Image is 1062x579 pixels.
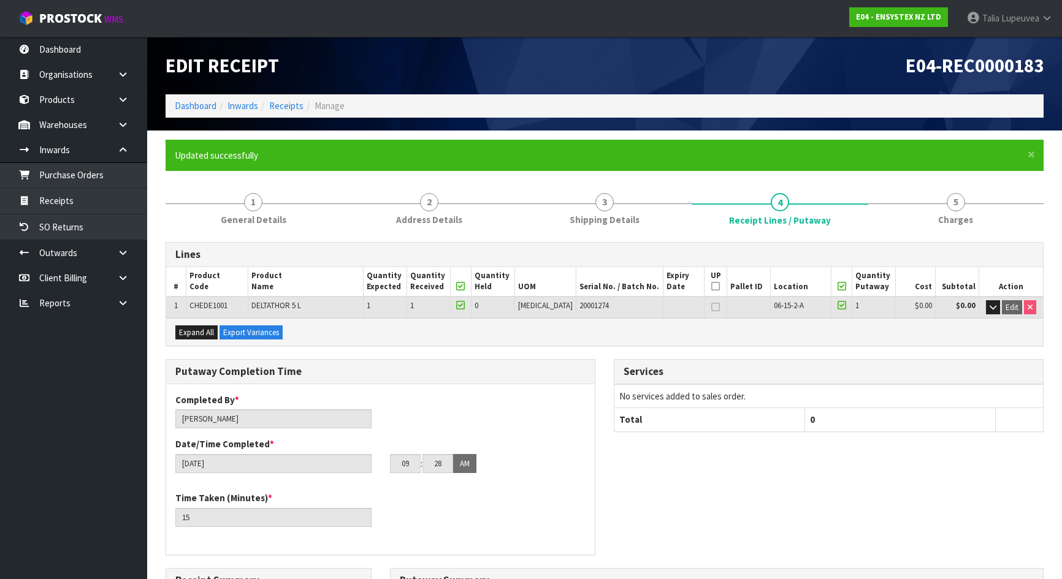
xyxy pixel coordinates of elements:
[570,213,640,226] span: Shipping Details
[770,267,831,297] th: Location
[175,149,258,161] span: Updated successfully
[906,53,1044,78] span: E04-REC0000183
[475,300,478,311] span: 0
[1002,300,1022,315] button: Edit
[595,193,614,211] span: 3
[774,300,804,311] span: 06-15-2-A
[518,300,573,311] span: [MEDICAL_DATA]
[175,249,1034,260] h3: Lines
[936,267,979,297] th: Subtotal
[727,267,770,297] th: Pallet ID
[364,267,407,297] th: Quantity Expected
[396,213,462,226] span: Address Details
[849,7,948,27] a: E04 - ENSYSTEX NZ LTD
[947,193,965,211] span: 5
[175,491,272,504] label: Time Taken (Minutes)
[614,408,805,431] th: Total
[407,267,451,297] th: Quantity Received
[367,300,370,311] span: 1
[705,267,727,297] th: UP
[979,267,1043,297] th: Action
[174,300,178,311] span: 1
[18,10,34,26] img: cube-alt.png
[175,325,218,340] button: Expand All
[422,454,453,473] input: MM
[579,300,609,311] span: 20001274
[421,454,422,474] td: :
[729,214,831,227] span: Receipt Lines / Putaway
[410,300,414,311] span: 1
[175,393,239,406] label: Completed By
[956,300,976,311] strong: $0.00
[189,300,227,311] span: CHEDE1001
[186,267,248,297] th: Product Code
[221,213,286,226] span: General Details
[453,454,476,474] button: AM
[175,100,216,112] a: Dashboard
[771,193,789,211] span: 4
[166,53,279,78] span: Edit Receipt
[166,267,186,297] th: #
[471,267,514,297] th: Quantity Held
[614,384,1043,407] td: No services added to sales order.
[175,437,274,450] label: Date/Time Completed
[175,366,586,377] h3: Putaway Completion Time
[810,414,815,425] span: 0
[220,325,283,340] button: Export Variances
[39,10,102,26] span: ProStock
[1006,302,1018,312] span: Edit
[856,12,941,22] strong: E04 - ENSYSTEX NZ LTD
[895,267,935,297] th: Cost
[982,12,999,24] span: Talia
[244,193,262,211] span: 1
[855,300,859,311] span: 1
[251,300,301,311] span: DELTATHOR 5 L
[269,100,304,112] a: Receipts
[1001,12,1039,24] span: Lupeuvea
[315,100,345,112] span: Manage
[390,454,421,473] input: HH
[248,267,363,297] th: Product Name
[514,267,576,297] th: UOM
[852,267,896,297] th: Quantity Putaway
[1028,146,1035,163] span: ×
[420,193,438,211] span: 2
[915,300,932,311] span: $0.00
[938,213,973,226] span: Charges
[624,366,1034,377] h3: Services
[227,100,258,112] a: Inwards
[179,327,214,338] span: Expand All
[663,267,705,297] th: Expiry Date
[175,508,372,527] input: Time Taken
[576,267,663,297] th: Serial No. / Batch No.
[104,13,123,25] small: WMS
[175,454,372,473] input: Date/Time completed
